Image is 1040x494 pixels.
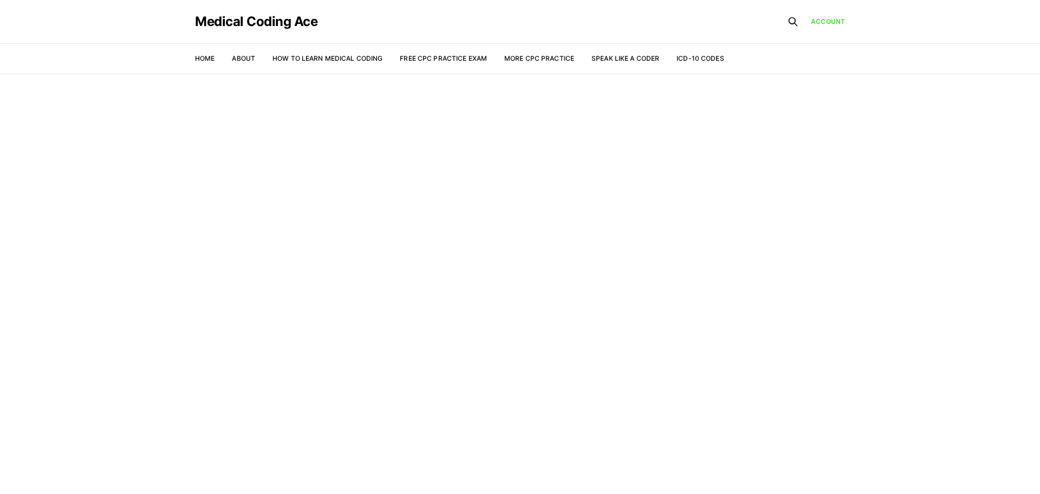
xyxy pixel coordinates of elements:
a: More CPC Practice [504,54,574,62]
a: Account [811,17,845,27]
a: Medical Coding Ace [195,15,317,28]
a: How to Learn Medical Coding [272,54,382,62]
a: Speak Like a Coder [591,54,659,62]
a: Free CPC Practice Exam [400,54,487,62]
a: About [232,54,255,62]
a: Home [195,54,214,62]
a: ICD-10 Codes [677,54,724,62]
